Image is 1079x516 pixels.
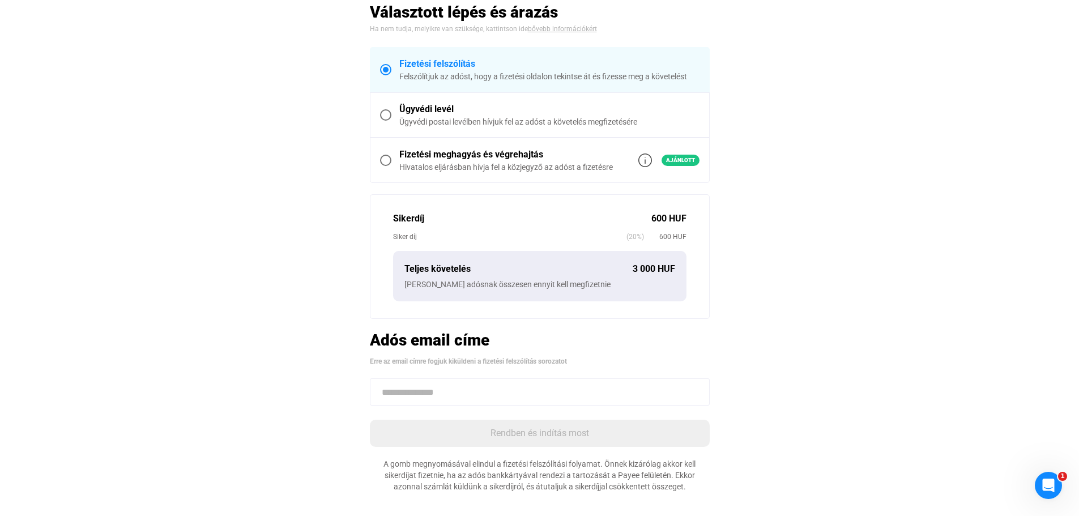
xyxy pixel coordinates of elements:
[651,212,686,225] div: 600 HUF
[626,231,644,242] span: (20%)
[370,420,710,447] button: Rendben és indítás most
[370,356,710,367] div: Erre az email címre fogjuk kiküldeni a fizetési felszólítás sorozatot
[370,458,710,492] div: A gomb megnyomásával elindul a fizetési felszólítási folyamat. Önnek kizárólag akkor kell sikerdí...
[399,57,700,71] div: Fizetési felszólítás
[404,262,633,276] div: Teljes követelés
[404,279,675,290] div: [PERSON_NAME] adósnak összesen ennyit kell megfizetnie
[399,71,700,82] div: Felszólítjuk az adóst, hogy a fizetési oldalon tekintse át és fizesse meg a követelést
[1058,472,1067,481] span: 1
[662,155,700,166] span: Ajánlott
[399,103,700,116] div: Ügyvédi levél
[644,231,686,242] span: 600 HUF
[638,153,700,167] a: info-grey-outlineAjánlott
[393,231,626,242] div: Siker díj
[370,330,710,350] h2: Adós email címe
[528,25,597,33] a: bővebb információkért
[370,25,528,33] span: Ha nem tudja, melyikre van szüksége, kattintson ide
[1035,472,1062,499] iframe: Intercom live chat
[370,2,710,22] h2: Választott lépés és árazás
[399,148,613,161] div: Fizetési meghagyás és végrehajtás
[393,212,651,225] div: Sikerdíj
[633,262,675,276] div: 3 000 HUF
[399,116,700,127] div: Ügyvédi postai levélben hívjuk fel az adóst a követelés megfizetésére
[638,153,652,167] img: info-grey-outline
[373,427,706,440] div: Rendben és indítás most
[399,161,613,173] div: Hivatalos eljárásban hívja fel a közjegyző az adóst a fizetésre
